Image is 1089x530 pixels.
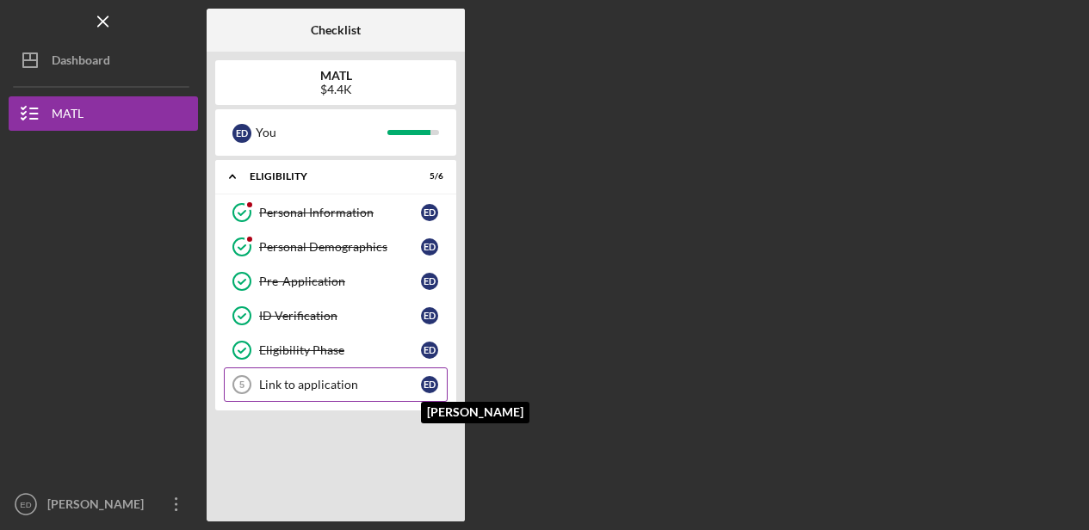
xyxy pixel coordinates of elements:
div: Personal Information [259,206,421,219]
a: 5Link to applicationED[PERSON_NAME] [224,367,448,402]
div: Dashboard [52,43,110,82]
div: ELIGIBILITY [250,171,400,182]
div: E D [421,376,438,393]
div: E D [421,273,438,290]
div: $4.4K [320,83,352,96]
div: E D [421,307,438,324]
div: E D [421,238,438,256]
div: E D [421,204,438,221]
tspan: 5 [239,379,244,390]
div: ID Verification [259,309,421,323]
button: ED[PERSON_NAME] [9,487,198,521]
text: ED [20,500,31,509]
div: 5 / 6 [412,171,443,182]
div: Link to application [259,378,421,391]
a: Eligibility PhaseED [224,333,448,367]
div: MATL [52,96,84,135]
div: Personal Demographics [259,240,421,254]
b: Checklist [311,23,361,37]
div: E D [232,124,251,143]
div: Eligibility Phase [259,343,421,357]
div: You [256,118,387,147]
a: Pre-ApplicationED [224,264,448,299]
div: [PERSON_NAME] [43,487,155,526]
div: Pre-Application [259,274,421,288]
button: MATL [9,96,198,131]
b: MATL [320,69,352,83]
a: ID VerificationED [224,299,448,333]
a: Personal DemographicsED [224,230,448,264]
a: Personal InformationED [224,195,448,230]
div: E D [421,342,438,359]
button: Dashboard [9,43,198,77]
